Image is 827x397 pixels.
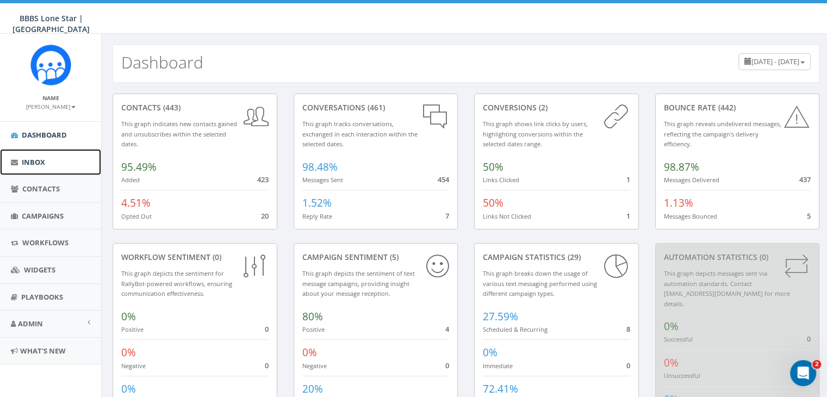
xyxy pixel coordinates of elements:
[664,269,790,308] small: This graph depicts messages sent via automation standards. Contact [EMAIL_ADDRESS][DOMAIN_NAME] f...
[22,184,60,194] span: Contacts
[121,212,152,220] small: Opted Out
[388,252,399,262] span: (5)
[445,324,449,334] span: 4
[664,212,717,220] small: Messages Bounced
[302,345,317,359] span: 0%
[664,120,781,148] small: This graph reveals undelivered messages, reflecting the campaign's delivery efficiency.
[121,102,269,113] div: contacts
[807,211,811,221] span: 5
[121,120,237,148] small: This graph indicates new contacts gained and unsubscribes within the selected dates.
[302,269,415,297] small: This graph depicts the sentiment of text message campaigns, providing insight about your message ...
[22,130,67,140] span: Dashboard
[257,175,269,184] span: 423
[302,325,325,333] small: Positive
[22,238,69,247] span: Workflows
[757,252,768,262] span: (0)
[20,346,66,356] span: What's New
[121,252,269,263] div: Workflow Sentiment
[13,13,90,34] span: BBBS Lone Star | [GEOGRAPHIC_DATA]
[664,356,679,370] span: 0%
[265,324,269,334] span: 0
[799,175,811,184] span: 437
[483,362,513,370] small: Immediate
[483,325,548,333] small: Scheduled & Recurring
[210,252,221,262] span: (0)
[626,324,630,334] span: 8
[565,252,581,262] span: (29)
[121,196,151,210] span: 4.51%
[483,345,498,359] span: 0%
[261,211,269,221] span: 20
[26,101,76,111] a: [PERSON_NAME]
[302,102,450,113] div: conversations
[30,45,71,85] img: Rally_Corp_Icon.png
[438,175,449,184] span: 454
[807,334,811,344] span: 0
[22,157,45,167] span: Inbox
[664,176,719,184] small: Messages Delivered
[26,103,76,110] small: [PERSON_NAME]
[302,362,327,370] small: Negative
[302,309,323,324] span: 80%
[445,211,449,221] span: 7
[483,212,531,220] small: Links Not Clicked
[302,120,418,148] small: This graph tracks conversations, exchanged in each interaction within the selected dates.
[302,196,332,210] span: 1.52%
[18,319,43,328] span: Admin
[483,102,630,113] div: conversions
[812,360,821,369] span: 2
[664,252,811,263] div: Automation Statistics
[483,176,519,184] small: Links Clicked
[626,211,630,221] span: 1
[626,175,630,184] span: 1
[483,252,630,263] div: Campaign Statistics
[483,382,518,396] span: 72.41%
[664,102,811,113] div: Bounce Rate
[302,160,338,174] span: 98.48%
[22,211,64,221] span: Campaigns
[445,361,449,370] span: 0
[302,382,323,396] span: 20%
[121,309,136,324] span: 0%
[537,102,548,113] span: (2)
[302,176,343,184] small: Messages Sent
[121,325,144,333] small: Positive
[21,292,63,302] span: Playbooks
[483,309,518,324] span: 27.59%
[121,345,136,359] span: 0%
[121,160,157,174] span: 95.49%
[751,57,799,66] span: [DATE] - [DATE]
[716,102,736,113] span: (442)
[664,371,700,380] small: Unsuccessful
[664,319,679,333] span: 0%
[42,94,59,102] small: Name
[24,265,55,275] span: Widgets
[121,176,140,184] small: Added
[121,269,232,297] small: This graph depicts the sentiment for RallyBot-powered workflows, ensuring communication effective...
[121,362,146,370] small: Negative
[483,160,503,174] span: 50%
[121,53,203,71] h2: Dashboard
[790,360,816,386] iframe: Intercom live chat
[626,361,630,370] span: 0
[664,160,699,174] span: 98.87%
[664,196,693,210] span: 1.13%
[302,212,332,220] small: Reply Rate
[265,361,269,370] span: 0
[302,252,450,263] div: Campaign Sentiment
[161,102,181,113] span: (443)
[121,382,136,396] span: 0%
[483,196,503,210] span: 50%
[664,335,693,343] small: Successful
[483,120,588,148] small: This graph shows link clicks by users, highlighting conversions within the selected dates range.
[365,102,385,113] span: (461)
[483,269,597,297] small: This graph breaks down the usage of various text messaging performed using different campaign types.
